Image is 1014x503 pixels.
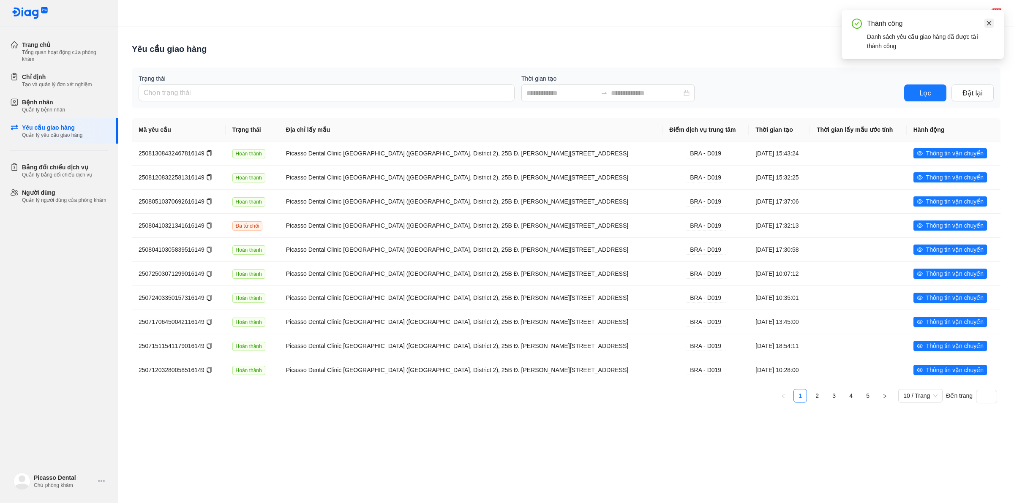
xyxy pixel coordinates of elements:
div: BRA - D019 [686,149,726,158]
li: Trang Kế [878,389,891,402]
div: Quản lý người dùng của phòng khám [22,197,106,204]
span: check-circle [852,19,862,29]
div: Picasso Dental Clinic [GEOGRAPHIC_DATA] ([GEOGRAPHIC_DATA], District 2), 25B Đ. [PERSON_NAME][STR... [286,317,656,326]
button: eyeThông tin vận chuyển [913,317,987,327]
div: 25072403350157316149 [139,293,219,302]
td: [DATE] 13:45:00 [749,310,810,334]
div: Yêu cầu giao hàng [132,43,207,55]
button: Lọc [904,84,946,101]
div: Picasso Dental [34,473,95,482]
div: 25071511541179016149 [139,341,219,351]
button: eyeThông tin vận chuyển [913,172,987,182]
li: 5 [861,389,875,402]
td: [DATE] 17:30:58 [749,237,810,261]
span: eye [917,295,923,301]
div: 25080410321341616149 [139,221,219,230]
span: Thông tin vận chuyển [926,341,984,351]
div: Chủ phòng khám [34,482,95,489]
div: BRA - D019 [686,269,726,279]
span: Thông tin vận chuyển [926,197,984,206]
button: right [878,389,891,402]
div: 25081308432467816149 [139,149,219,158]
li: 3 [827,389,841,402]
span: Đặt lại [962,88,983,98]
div: Picasso Dental Clinic [GEOGRAPHIC_DATA] ([GEOGRAPHIC_DATA], District 2), 25B Đ. [PERSON_NAME][STR... [286,197,656,206]
div: Picasso Dental Clinic [GEOGRAPHIC_DATA] ([GEOGRAPHIC_DATA], District 2), 25B Đ. [PERSON_NAME][STR... [286,341,656,351]
div: BRA - D019 [686,365,726,375]
button: eyeThông tin vận chuyển [913,293,987,303]
button: eyeThông tin vận chuyển [913,220,987,231]
button: left [777,389,790,402]
li: Trang Trước [777,389,790,402]
button: eyeThông tin vận chuyển [913,245,987,255]
span: Thông tin vận chuyển [926,317,984,326]
td: [DATE] 15:43:24 [749,141,810,165]
div: Trang chủ [22,41,108,49]
span: copy [206,223,212,228]
div: Picasso Dental Clinic [GEOGRAPHIC_DATA] ([GEOGRAPHIC_DATA], District 2), 25B Đ. [PERSON_NAME][STR... [286,149,656,158]
span: 10 / Trang [903,389,938,402]
div: BRA - D019 [686,245,726,255]
span: eye [917,198,923,204]
div: 25080410305839516149 [139,245,219,254]
div: Picasso Dental Clinic [GEOGRAPHIC_DATA] ([GEOGRAPHIC_DATA], District 2), 25B Đ. [PERSON_NAME][STR... [286,221,656,230]
div: Quản lý bảng đối chiếu dịch vụ [22,171,93,178]
div: 25080510370692616149 [139,197,219,206]
div: BRA - D019 [686,221,726,231]
td: [DATE] 17:32:13 [749,213,810,237]
span: Thông tin vận chuyển [926,149,984,158]
div: Đến trang [946,389,1000,402]
span: swap-right [601,90,608,96]
span: copy [206,343,212,349]
div: Bảng đối chiếu dịch vụ [22,163,93,171]
span: Hoàn thành [232,318,265,327]
th: Hành động [907,118,1000,141]
span: Hoàn thành [232,269,265,279]
button: Đặt lại [951,84,994,101]
div: BRA - D019 [686,341,726,351]
div: Thành công [867,19,994,29]
button: eyeThông tin vận chuyển [913,148,987,158]
label: Trạng thái [139,74,515,83]
th: Địa chỉ lấy mẫu [279,118,662,141]
span: Thông tin vận chuyển [926,221,984,230]
span: eye [917,247,923,253]
button: eyeThông tin vận chuyển [913,365,987,375]
div: Tạo và quản lý đơn xét nghiệm [22,81,92,88]
div: 25071203280058516149 [139,365,219,375]
span: Hoàn thành [232,245,265,255]
div: Danh sách yêu cầu giao hàng đã được tải thành công [867,32,994,51]
span: copy [206,271,212,277]
th: Thời gian lấy mẫu ước tính [810,118,907,141]
span: Hoàn thành [232,366,265,375]
div: Chỉ định [22,73,92,81]
div: Picasso Dental Clinic [GEOGRAPHIC_DATA] ([GEOGRAPHIC_DATA], District 2), 25B Đ. [PERSON_NAME][STR... [286,365,656,375]
div: 25072503071299016149 [139,269,219,278]
div: BRA - D019 [686,197,726,207]
img: logo [12,7,48,20]
img: logo [14,473,30,489]
div: 25071706450042116149 [139,317,219,326]
span: Hoàn thành [232,294,265,303]
button: eyeThông tin vận chuyển [913,269,987,279]
span: Hoàn thành [232,149,265,158]
button: eyeThông tin vận chuyển [913,341,987,351]
span: eye [917,174,923,180]
span: copy [206,150,212,156]
span: Hoàn thành [232,173,265,182]
span: eye [917,367,923,373]
span: left [781,394,786,399]
div: Quản lý yêu cầu giao hàng [22,132,82,139]
span: 113 [992,8,1002,14]
span: Thông tin vận chuyển [926,245,984,254]
span: copy [206,247,212,253]
div: Yêu cầu giao hàng [22,123,82,132]
span: close [986,20,992,26]
div: Bệnh nhân [22,98,65,106]
span: eye [917,223,923,228]
span: copy [206,174,212,180]
li: 2 [810,389,824,402]
span: right [882,394,887,399]
span: eye [917,271,923,277]
button: eyeThông tin vận chuyển [913,196,987,207]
